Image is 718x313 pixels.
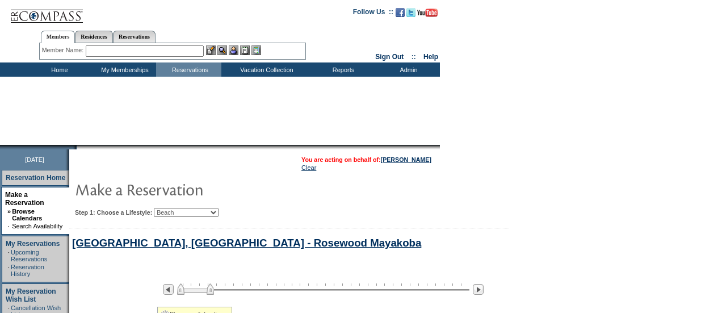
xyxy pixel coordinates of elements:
[417,9,438,17] img: Subscribe to our YouTube Channel
[406,8,415,17] img: Follow us on Twitter
[156,62,221,77] td: Reservations
[12,208,42,222] a: Browse Calendars
[309,62,375,77] td: Reports
[229,45,238,55] img: Impersonate
[6,287,56,303] a: My Reservation Wish List
[221,62,309,77] td: Vacation Collection
[41,31,75,43] a: Members
[375,62,440,77] td: Admin
[301,164,316,171] a: Clear
[11,249,47,262] a: Upcoming Reservations
[25,156,44,163] span: [DATE]
[42,45,86,55] div: Member Name:
[75,31,113,43] a: Residences
[396,8,405,17] img: Become our fan on Facebook
[417,11,438,18] a: Subscribe to our YouTube Channel
[163,284,174,295] img: Previous
[113,31,156,43] a: Reservations
[7,208,11,215] b: »
[26,62,91,77] td: Home
[217,45,227,55] img: View
[75,178,302,201] img: pgTtlMakeReservation.gif
[251,45,261,55] img: b_calculator.gif
[423,53,438,61] a: Help
[7,223,11,229] td: ·
[12,223,62,229] a: Search Availability
[8,264,10,277] td: ·
[206,45,216,55] img: b_edit.gif
[5,191,44,207] a: Make a Reservation
[72,237,421,249] a: [GEOGRAPHIC_DATA], [GEOGRAPHIC_DATA] - Rosewood Mayakoba
[240,45,250,55] img: Reservations
[6,174,65,182] a: Reservation Home
[91,62,156,77] td: My Memberships
[406,11,415,18] a: Follow us on Twitter
[396,11,405,18] a: Become our fan on Facebook
[381,156,431,163] a: [PERSON_NAME]
[73,145,77,149] img: promoShadowLeftCorner.gif
[6,240,60,248] a: My Reservations
[301,156,431,163] span: You are acting on behalf of:
[8,249,10,262] td: ·
[353,7,393,20] td: Follow Us ::
[77,145,78,149] img: blank.gif
[75,209,152,216] b: Step 1: Choose a Lifestyle:
[375,53,404,61] a: Sign Out
[11,264,44,277] a: Reservation History
[412,53,416,61] span: ::
[473,284,484,295] img: Next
